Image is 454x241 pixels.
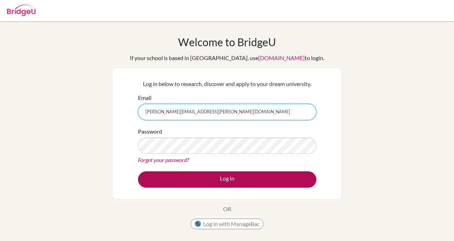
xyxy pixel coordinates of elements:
[138,156,189,163] a: Forgot your password?
[138,93,151,102] label: Email
[7,5,35,16] img: Bridge-U
[258,54,305,61] a: [DOMAIN_NAME]
[130,54,324,62] div: If your school is based in [GEOGRAPHIC_DATA], use to login.
[138,127,162,136] label: Password
[223,205,231,213] p: OR
[178,36,276,48] h1: Welcome to BridgeU
[190,219,264,229] button: Log in with ManageBac
[138,80,316,88] p: Log in below to research, discover and apply to your dream university.
[138,171,316,188] button: Log in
